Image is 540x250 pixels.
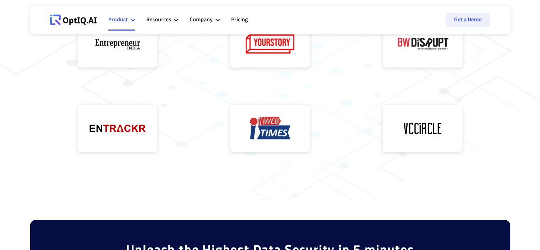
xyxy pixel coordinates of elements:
[108,9,135,31] div: Product
[190,9,220,31] div: Company
[146,9,178,31] div: Resources
[108,15,128,25] div: Product
[146,15,171,25] div: Resources
[446,13,490,27] a: Get a Demo
[50,9,97,31] a: Webflow Homepage
[190,15,213,25] div: Company
[231,9,248,31] a: Pricing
